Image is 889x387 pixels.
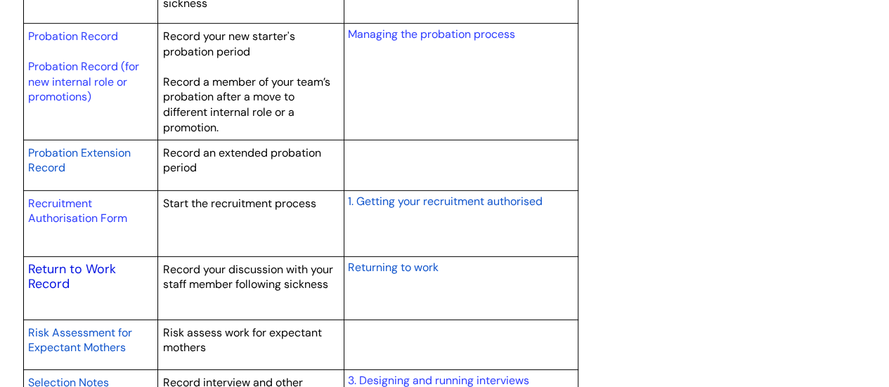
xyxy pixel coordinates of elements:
span: 1. Getting your recruitment authorised [347,194,542,209]
a: Risk Assessment for Expectant Mothers [28,324,132,356]
a: Recruitment Authorisation Form [28,196,127,226]
a: Probation Record (for new internal role or promotions) [28,59,139,104]
span: Record your discussion with your staff member following sickness [163,262,333,292]
a: Returning to work [347,258,438,275]
a: Managing the probation process [347,27,514,41]
span: Returning to work [347,260,438,275]
span: Start the recruitment process [163,196,316,211]
span: Record an extended probation period [163,145,321,176]
span: Risk Assessment for Expectant Mothers [28,325,132,355]
span: Record a member of your team’s probation after a move to different internal role or a promotion. [163,74,330,135]
a: Probation Extension Record [28,144,131,176]
span: Risk assess work for expectant mothers [163,325,322,355]
span: Probation Extension Record [28,145,131,176]
a: 1. Getting your recruitment authorised [347,192,542,209]
a: Return to Work Record [28,261,116,293]
a: Probation Record [28,29,118,44]
span: Record your new starter's probation period [163,29,295,59]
